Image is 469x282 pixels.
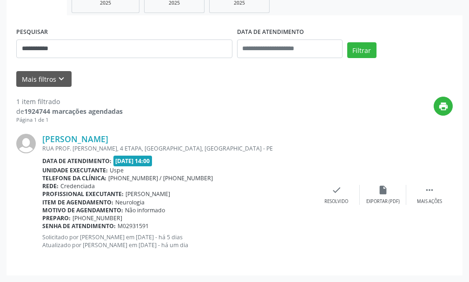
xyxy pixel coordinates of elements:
[24,107,123,116] strong: 1924744 marcações agendadas
[438,101,449,111] i: print
[56,74,66,84] i: keyboard_arrow_down
[115,198,145,206] span: Neurologia
[110,166,124,174] span: Uspe
[16,106,123,116] div: de
[60,182,95,190] span: Credenciada
[42,233,313,249] p: Solicitado por [PERSON_NAME] em [DATE] - há 5 dias Atualizado por [PERSON_NAME] em [DATE] - há um...
[16,116,123,124] div: Página 1 de 1
[42,174,106,182] b: Telefone da clínica:
[73,214,122,222] span: [PHONE_NUMBER]
[42,144,313,152] div: RUA PROF. [PERSON_NAME], 4 ETAPA, [GEOGRAPHIC_DATA], [GEOGRAPHIC_DATA] - PE
[126,190,170,198] span: [PERSON_NAME]
[113,156,152,166] span: [DATE] 14:00
[417,198,442,205] div: Mais ações
[108,174,213,182] span: [PHONE_NUMBER] / [PHONE_NUMBER]
[424,185,435,195] i: 
[366,198,400,205] div: Exportar (PDF)
[118,222,149,230] span: M02931591
[16,25,48,39] label: PESQUISAR
[42,157,112,165] b: Data de atendimento:
[42,206,123,214] b: Motivo de agendamento:
[42,198,113,206] b: Item de agendamento:
[42,222,116,230] b: Senha de atendimento:
[42,182,59,190] b: Rede:
[125,206,165,214] span: Não informado
[42,214,71,222] b: Preparo:
[16,71,72,87] button: Mais filtroskeyboard_arrow_down
[42,134,108,144] a: [PERSON_NAME]
[378,185,388,195] i: insert_drive_file
[237,25,304,39] label: DATA DE ATENDIMENTO
[42,166,108,174] b: Unidade executante:
[347,42,377,58] button: Filtrar
[42,190,124,198] b: Profissional executante:
[16,97,123,106] div: 1 item filtrado
[331,185,342,195] i: check
[434,97,453,116] button: print
[324,198,348,205] div: Resolvido
[16,134,36,153] img: img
